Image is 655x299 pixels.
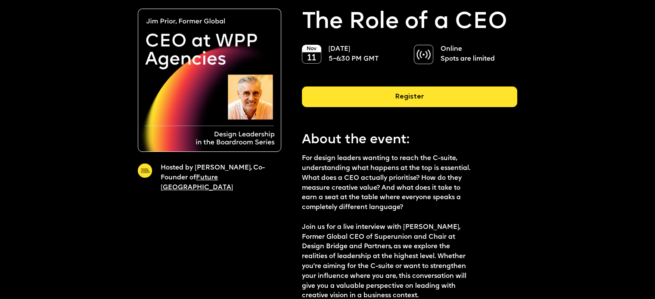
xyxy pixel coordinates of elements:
[329,45,397,65] p: [DATE] 5–6:30 PM GMT
[161,163,269,193] p: Hosted by [PERSON_NAME], Co-Founder of
[302,9,507,36] p: The Role of a CEO
[161,175,233,191] a: Future [GEOGRAPHIC_DATA]
[138,163,152,178] img: A yellow circle with Future London Academy logo
[302,86,517,107] div: Register
[302,86,517,114] a: Register
[302,131,496,150] p: About the event:
[441,45,509,65] p: Online Spots are limited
